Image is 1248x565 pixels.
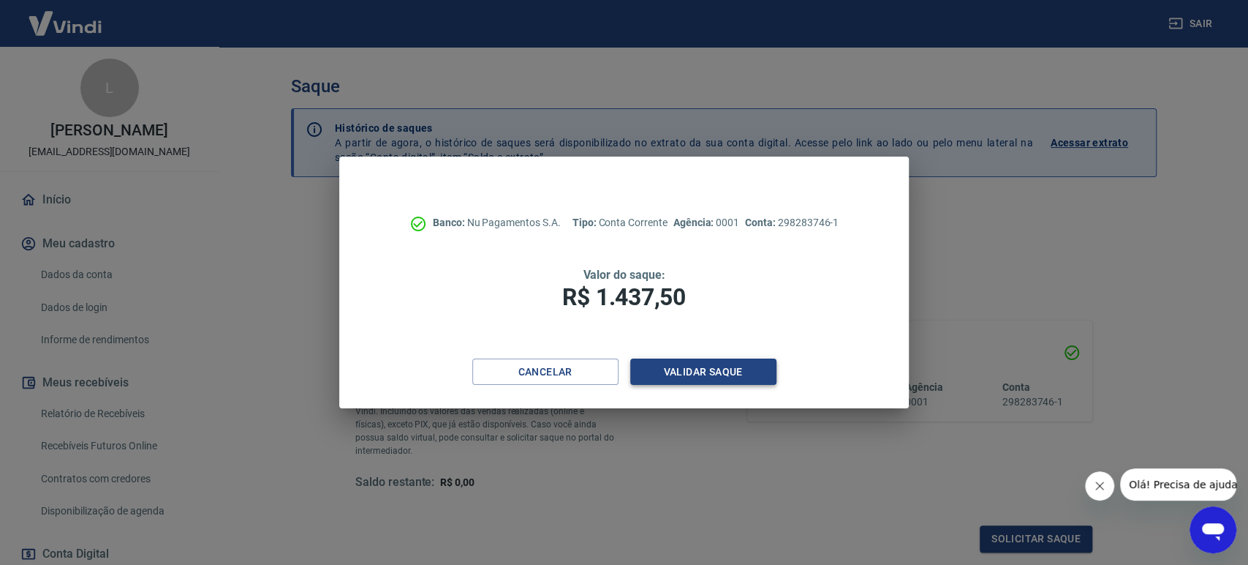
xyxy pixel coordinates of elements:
[1085,471,1114,501] iframe: Fechar mensagem
[433,215,561,231] p: Nu Pagamentos S.A.
[433,217,467,228] span: Banco:
[673,215,739,231] p: 0001
[745,215,839,231] p: 298283746-1
[572,215,668,231] p: Conta Corrente
[572,217,599,228] span: Tipo:
[630,359,776,386] button: Validar saque
[472,359,619,386] button: Cancelar
[1120,468,1236,501] iframe: Mensagem da empresa
[9,10,123,22] span: Olá! Precisa de ajuda?
[583,268,665,282] span: Valor do saque:
[562,283,685,311] span: R$ 1.437,50
[1190,506,1236,553] iframe: Botão para abrir a janela de mensagens
[745,217,778,228] span: Conta:
[673,217,716,228] span: Agência:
